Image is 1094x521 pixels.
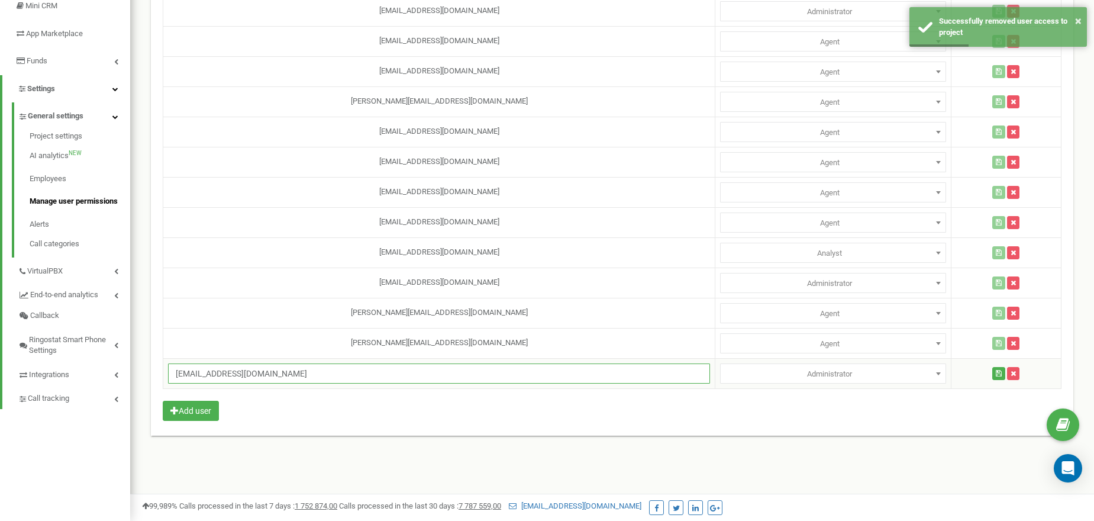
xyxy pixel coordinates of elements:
span: Agent [720,182,946,202]
td: [EMAIL_ADDRESS][DOMAIN_NAME] [163,268,715,298]
span: Call tracking [28,393,69,404]
a: Integrations [18,361,130,385]
span: End-to-end analytics [30,290,98,301]
span: Calls processed in the last 7 days : [179,501,337,510]
td: [EMAIL_ADDRESS][DOMAIN_NAME] [163,237,715,268]
button: Add user [163,401,219,421]
a: Employees [30,168,130,191]
a: [EMAIL_ADDRESS][DOMAIN_NAME] [509,501,641,510]
span: Agent [720,303,946,323]
a: Call tracking [18,385,130,409]
span: Agent [720,92,946,112]
td: [PERSON_NAME][EMAIL_ADDRESS][DOMAIN_NAME] [163,328,715,358]
span: Agent [724,64,942,81]
span: Agent [720,152,946,172]
span: Callback [30,310,59,321]
span: Mini CRM [25,1,57,10]
span: Agent [724,34,942,50]
button: Save [992,367,1005,380]
td: [EMAIL_ADDRESS][DOMAIN_NAME] [163,56,715,86]
a: Project settings [30,131,130,145]
span: Agent [724,94,942,111]
span: Agent [720,364,946,384]
span: Agent [720,273,946,293]
td: [EMAIL_ADDRESS][DOMAIN_NAME] [163,26,715,56]
a: General settings [18,102,130,127]
span: Agent [720,333,946,353]
span: Analyst [724,245,942,262]
span: Agent [724,336,942,352]
a: Settings [2,75,130,103]
td: [EMAIL_ADDRESS][DOMAIN_NAME] [163,207,715,237]
u: 1 752 874,00 [295,501,337,510]
button: Delete [1007,367,1019,380]
span: Administrator [724,366,942,382]
button: × [1075,12,1082,30]
span: Agent [720,122,946,142]
td: [EMAIL_ADDRESS][DOMAIN_NAME] [163,177,715,207]
span: Agent [724,124,942,141]
span: Agent [720,213,946,233]
td: [PERSON_NAME][EMAIL_ADDRESS][DOMAIN_NAME] [163,298,715,328]
span: Integrations [29,369,69,381]
a: End-to-end analytics [18,281,130,305]
span: Agent [724,305,942,322]
td: [PERSON_NAME][EMAIL_ADDRESS][DOMAIN_NAME] [163,86,715,117]
a: Call categories [30,236,130,250]
a: VirtualPBX [18,258,130,282]
a: Callback [18,305,130,326]
span: Settings [27,84,55,93]
span: Ringostat Smart Phone Settings [29,335,114,356]
span: Agent [724,215,942,231]
span: Administrator [724,4,942,20]
a: Alerts [30,213,130,236]
a: AI analyticsNEW [30,144,130,168]
div: Successfully removed user access to project [939,16,1078,38]
u: 7 787 559,00 [459,501,501,510]
span: Agent [720,243,946,263]
a: Manage user permissions [30,190,130,213]
span: Agent [720,62,946,82]
span: General settings [28,111,83,122]
span: Agent [724,185,942,201]
span: Agent [720,1,946,21]
span: Agent [724,155,942,171]
div: Open Intercom Messenger [1054,454,1082,483]
span: Funds [27,56,47,65]
span: App Marketplace [26,29,83,38]
td: [EMAIL_ADDRESS][DOMAIN_NAME] [163,117,715,147]
a: Ringostat Smart Phone Settings [18,326,130,361]
span: Agent [720,31,946,52]
span: VirtualPBX [27,266,63,277]
span: 99,989% [142,501,178,510]
td: [EMAIL_ADDRESS][DOMAIN_NAME] [163,147,715,177]
span: Calls processed in the last 30 days : [339,501,501,510]
span: Administrator [724,275,942,292]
